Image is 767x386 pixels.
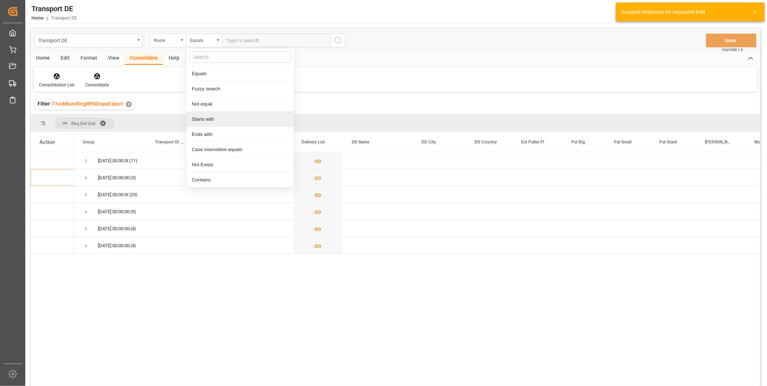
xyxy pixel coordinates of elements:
[31,186,74,203] div: Press SPACE to select this row.
[155,140,185,145] span: Transport ID Logward
[163,52,185,65] div: Help
[71,121,95,126] span: Req Del Dat
[150,34,186,47] button: open menu
[330,34,346,47] button: search button
[186,34,222,47] button: close menu
[31,16,43,21] a: Home
[474,140,497,145] span: DD Country
[722,47,743,52] span: Ctrl/CMD + S
[186,127,294,142] div: Ends with
[186,66,294,81] div: Equals
[125,52,163,65] div: Consolidate
[130,237,136,254] span: (4)
[103,52,125,65] div: View
[31,3,77,14] div: Transport DE
[31,203,74,220] div: Press SPACE to select this row.
[421,140,436,145] span: DD City
[621,8,745,16] div: Grouped Response for requested field
[186,142,294,157] div: Case insensitive equals
[31,52,55,65] div: Home
[705,140,731,145] span: [PERSON_NAME]
[98,153,129,169] div: [DATE] 00:00:00
[706,34,757,47] button: Save
[352,140,369,145] span: DD Name
[52,101,123,107] span: TruckBundlingRRSDispoExport
[75,52,103,65] div: Format
[98,237,130,254] div: [DATE] 00:00:00
[186,81,294,96] div: Fuzzy search
[222,34,330,47] input: Type to search
[85,82,109,88] div: Consolidate
[130,203,136,220] span: (9)
[98,170,130,186] div: [DATE] 00:00:00
[571,140,585,145] span: Pal Big
[189,51,291,63] input: Search
[186,157,294,172] div: Not Exists
[38,101,52,107] span: Filter :
[186,172,294,188] div: Contains
[39,139,55,145] div: Action
[614,140,632,145] span: Pal Small
[186,96,294,112] div: Not equal
[186,112,294,127] div: Starts with
[98,186,129,203] div: [DATE] 00:00:00
[31,169,74,186] div: Press SPACE to select this row.
[129,186,138,203] span: (25)
[126,101,132,107] div: ✕
[98,220,130,237] div: [DATE] 00:00:00
[154,35,178,44] div: Route
[130,220,136,237] span: (4)
[659,140,677,145] span: Pal Stack
[302,140,325,145] span: Delivery List
[98,203,130,220] div: [DATE] 00:00:00
[55,52,75,65] div: Edit
[31,152,74,169] div: Press SPACE to select this row.
[34,34,143,47] button: open menu
[190,35,214,44] div: Equals
[31,220,74,237] div: Press SPACE to select this row.
[83,140,95,145] span: Group
[130,170,136,186] span: (3)
[31,237,74,254] div: Press SPACE to select this row.
[38,35,135,44] div: Transport DE
[129,153,138,169] span: (11)
[39,82,74,88] div: Consolidation List
[521,140,544,145] span: Est Pallet Pl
